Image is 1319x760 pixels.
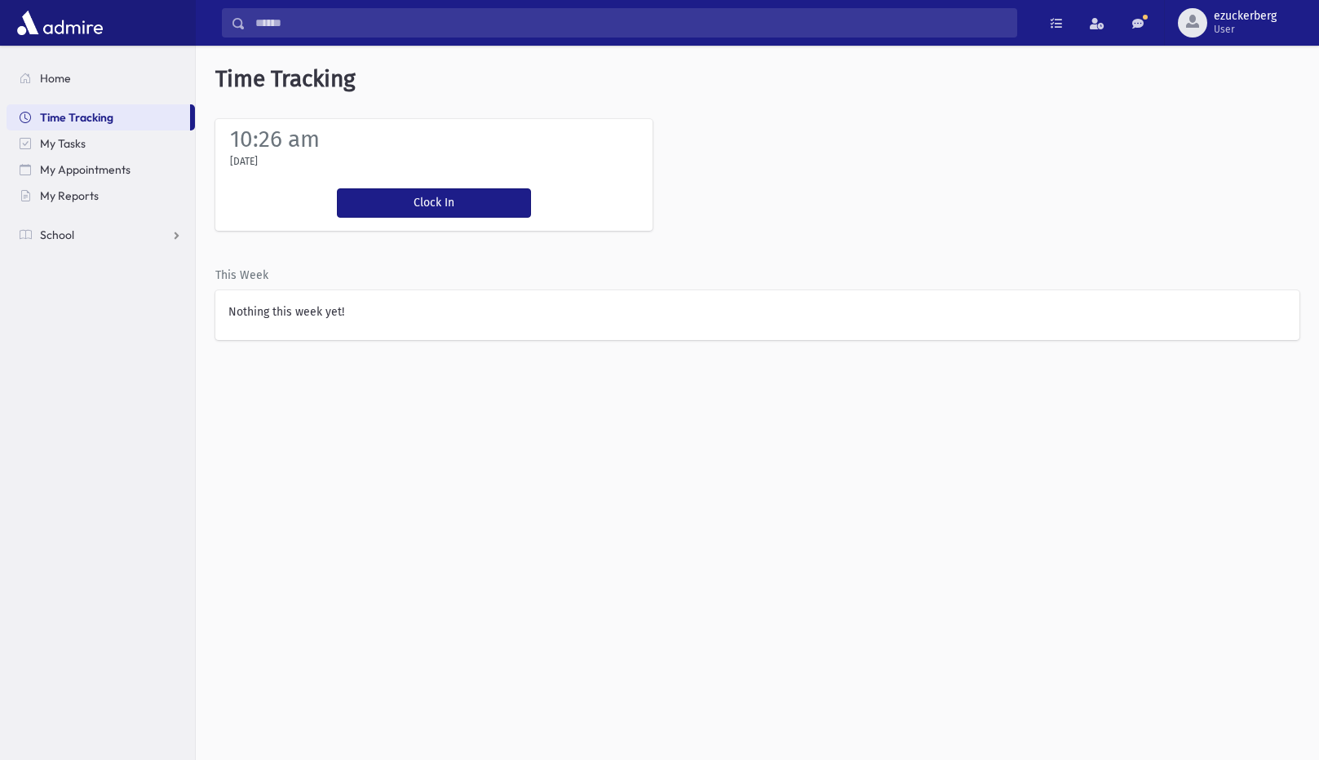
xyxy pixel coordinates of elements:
span: User [1214,23,1277,36]
span: Time Tracking [40,110,113,125]
span: ezuckerberg [1214,10,1277,23]
a: My Reports [7,183,195,209]
label: 10:26 am [230,126,320,152]
button: Clock In [337,188,531,218]
a: Time Tracking [7,104,190,130]
span: My Tasks [40,136,86,151]
img: AdmirePro [13,7,107,39]
a: School [7,222,195,248]
a: My Tasks [7,130,195,157]
label: [DATE] [230,154,258,169]
span: Home [40,71,71,86]
span: My Reports [40,188,99,203]
a: Home [7,65,195,91]
label: Nothing this week yet! [228,303,344,320]
label: This Week [215,267,268,284]
h5: Time Tracking [196,46,1319,113]
input: Search [246,8,1016,38]
a: My Appointments [7,157,195,183]
span: School [40,228,74,242]
span: My Appointments [40,162,131,177]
